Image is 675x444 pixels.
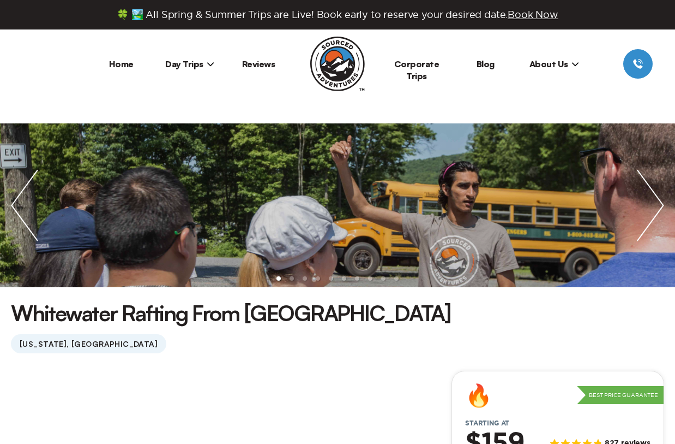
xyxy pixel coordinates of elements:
li: slide item 3 [303,276,307,281]
li: slide item 8 [368,276,372,281]
h1: Whitewater Rafting From [GEOGRAPHIC_DATA] [11,298,451,328]
p: Best Price Guarantee [577,386,664,405]
span: Book Now [508,9,558,20]
li: slide item 2 [290,276,294,281]
img: Sourced Adventures company logo [310,37,365,91]
li: slide item 10 [394,276,399,281]
span: About Us [529,58,579,69]
li: slide item 6 [342,276,346,281]
li: slide item 4 [316,276,320,281]
span: Day Trips [165,58,214,69]
a: Home [109,58,134,69]
li: slide item 5 [329,276,333,281]
span: [US_STATE], [GEOGRAPHIC_DATA] [11,334,166,353]
span: Starting at [452,419,522,427]
span: 🍀 🏞️ All Spring & Summer Trips are Live! Book early to reserve your desired date. [117,9,558,21]
li: slide item 1 [276,276,281,281]
a: Blog [477,58,495,69]
div: 🔥 [465,384,492,406]
li: slide item 7 [355,276,359,281]
img: next slide / item [626,123,675,287]
li: slide item 9 [381,276,385,281]
a: Corporate Trips [394,58,439,81]
a: Reviews [242,58,275,69]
